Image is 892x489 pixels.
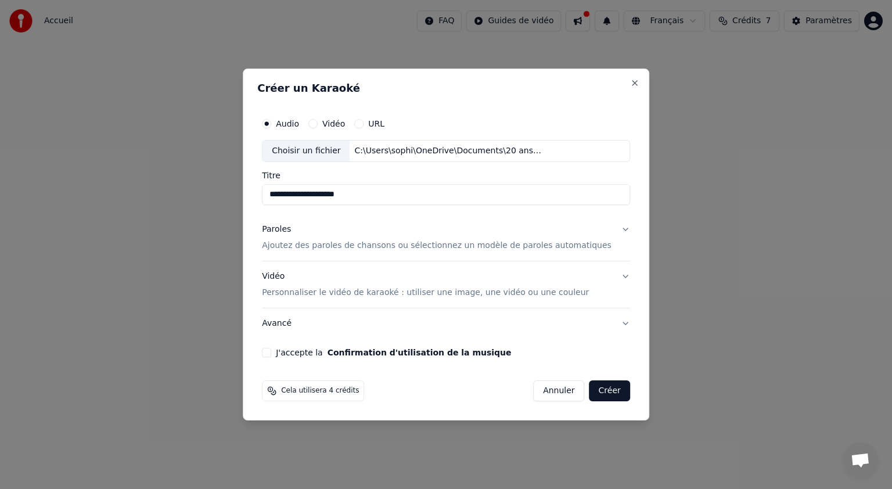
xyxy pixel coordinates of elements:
[262,308,630,339] button: Avancé
[262,171,630,179] label: Titre
[262,214,630,261] button: ParolesAjoutez des paroles de chansons ou sélectionnez un modèle de paroles automatiques
[281,386,359,395] span: Cela utilisera 4 crédits
[350,145,548,157] div: C:\Users\sophi\OneDrive\Documents\20 ans BR AUDIT\Karaoké Cette année-là.mp3
[262,240,612,251] p: Ajoutez des paroles de chansons ou sélectionnez un modèle de paroles automatiques
[328,348,512,357] button: J'accepte la
[257,83,635,94] h2: Créer un Karaoké
[368,120,384,128] label: URL
[262,287,589,299] p: Personnaliser le vidéo de karaoké : utiliser une image, une vidéo ou une couleur
[276,348,511,357] label: J'accepte la
[589,380,630,401] button: Créer
[262,261,630,308] button: VidéoPersonnaliser le vidéo de karaoké : utiliser une image, une vidéo ou une couleur
[262,224,291,235] div: Paroles
[276,120,299,128] label: Audio
[322,120,345,128] label: Vidéo
[533,380,584,401] button: Annuler
[262,271,589,299] div: Vidéo
[262,141,350,161] div: Choisir un fichier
